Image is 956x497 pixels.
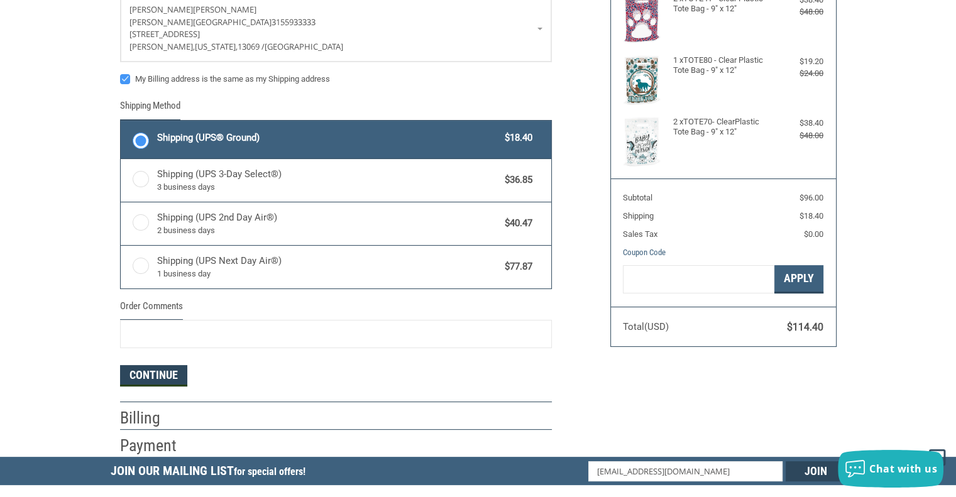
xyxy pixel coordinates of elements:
[799,193,823,202] span: $96.00
[774,265,823,293] button: Apply
[157,131,499,145] span: Shipping (UPS® Ground)
[272,16,316,28] span: 3155933333
[623,321,669,332] span: Total (USD)
[773,117,823,129] div: $38.40
[773,129,823,142] div: $48.00
[193,4,256,15] span: [PERSON_NAME]
[120,365,187,386] button: Continue
[786,461,846,481] input: Join
[195,41,238,52] span: [US_STATE],
[234,466,305,478] span: for special offers!
[773,6,823,18] div: $48.00
[120,99,180,119] legend: Shipping Method
[623,248,666,257] a: Coupon Code
[588,461,783,481] input: Email
[157,210,499,237] span: Shipping (UPS 2nd Day Air®)
[773,67,823,80] div: $24.00
[804,229,823,239] span: $0.00
[799,211,823,221] span: $18.40
[773,55,823,68] div: $19.20
[238,41,265,52] span: 13069 /
[120,435,194,456] h2: Payment
[623,211,654,221] span: Shipping
[157,224,499,237] span: 2 business days
[157,268,499,280] span: 1 business day
[157,181,499,194] span: 3 business days
[499,173,533,187] span: $36.85
[623,265,774,293] input: Gift Certificate or Coupon Code
[838,450,943,488] button: Chat with us
[129,4,193,15] span: [PERSON_NAME]
[623,193,652,202] span: Subtotal
[111,457,312,489] h5: Join Our Mailing List
[157,167,499,194] span: Shipping (UPS 3-Day Select®)
[129,28,200,40] span: [STREET_ADDRESS]
[120,408,194,429] h2: Billing
[499,216,533,231] span: $40.47
[623,229,657,239] span: Sales Tax
[787,321,823,333] span: $114.40
[869,462,937,476] span: Chat with us
[499,259,533,274] span: $77.87
[120,299,183,320] legend: Order Comments
[129,16,272,28] span: [PERSON_NAME][GEOGRAPHIC_DATA]
[673,117,771,138] h4: 2 x TOTE70- ClearPlastic Tote Bag - 9" x 12"
[120,74,552,84] label: My Billing address is the same as my Shipping address
[129,41,195,52] span: [PERSON_NAME],
[265,41,343,52] span: [GEOGRAPHIC_DATA]
[673,55,771,76] h4: 1 x TOTE80 - Clear Plastic Tote Bag - 9" x 12"
[157,254,499,280] span: Shipping (UPS Next Day Air®)
[499,131,533,145] span: $18.40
